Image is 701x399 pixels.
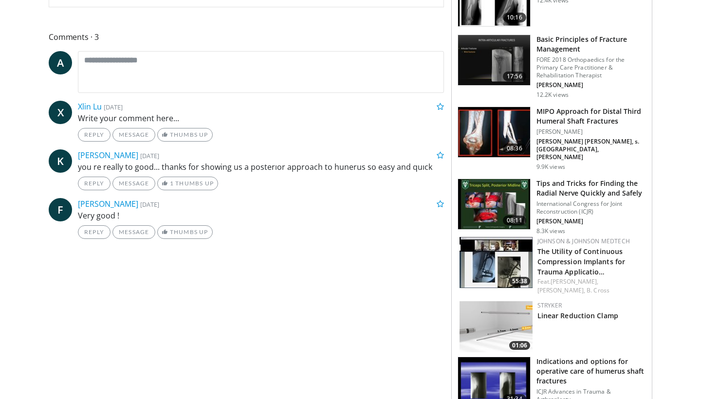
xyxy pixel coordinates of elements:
a: 17:56 Basic Principles of Fracture Management FORE 2018 Orthopaedics for the Primary Care Practit... [458,35,646,99]
h3: MIPO Approach for Distal Third Humeral Shaft Fractures [536,107,646,126]
span: 55:38 [509,277,530,286]
a: Thumbs Up [157,225,212,239]
div: Feat. [537,277,644,295]
p: 12.2K views [536,91,569,99]
small: [DATE] [140,151,159,160]
p: Write your comment here... [78,112,444,124]
a: [PERSON_NAME], [537,286,585,294]
a: B. Cross [587,286,609,294]
p: [PERSON_NAME] [536,218,646,225]
p: [PERSON_NAME] [PERSON_NAME], s. [GEOGRAPHIC_DATA], [PERSON_NAME] [536,138,646,161]
a: Message [112,225,155,239]
span: 1 [170,180,174,187]
a: Reply [78,128,111,142]
a: K [49,149,72,173]
p: [PERSON_NAME] [536,81,646,89]
span: Comments 3 [49,31,444,43]
h3: Tips and Tricks for Finding the Radial Nerve Quickly and Safely [536,179,646,198]
a: X [49,101,72,124]
img: 05424410-063a-466e-aef3-b135df8d3cb3.150x105_q85_crop-smart_upscale.jpg [460,237,533,288]
img: 76b63d3c-fee4-45c8-83d0-53fa4409adde.150x105_q85_crop-smart_upscale.jpg [460,301,533,352]
a: Stryker [537,301,562,309]
span: 08:36 [503,144,526,153]
small: [DATE] [104,103,123,111]
h3: Basic Principles of Fracture Management [536,35,646,54]
p: 8.3K views [536,227,565,235]
a: F [49,198,72,221]
p: FORE 2018 Orthopaedics for the Primary Care Practitioner & Rehabilitation Therapist [536,56,646,79]
small: [DATE] [140,200,159,209]
a: Linear Reduction Clamp [537,311,618,320]
a: [PERSON_NAME] [78,150,138,161]
p: 9.9K views [536,163,565,171]
a: 55:38 [460,237,533,288]
a: [PERSON_NAME], [551,277,598,286]
a: Reply [78,225,111,239]
p: you re really to good... thanks for showing us a posterıor approach to hunerus so easy and quıck [78,161,444,173]
a: A [49,51,72,74]
a: Reply [78,177,111,190]
a: 08:11 Tips and Tricks for Finding the Radial Nerve Quickly and Safely International Congress for ... [458,179,646,235]
a: Johnson & Johnson MedTech [537,237,630,245]
a: 01:06 [460,301,533,352]
a: 1 Thumbs Up [157,177,218,190]
span: 10:16 [503,13,526,22]
a: Message [112,177,155,190]
p: International Congress for Joint Reconstruction (ICJR) [536,200,646,216]
img: 801ffded-a4ef-4fd9-8340-43f305896b75.150x105_q85_crop-smart_upscale.jpg [458,179,530,230]
span: 01:06 [509,341,530,350]
span: 17:56 [503,72,526,81]
h3: Indications and options for operative care of humerus shaft fractures [536,357,646,386]
a: [PERSON_NAME] [78,199,138,209]
a: Xlin Lu [78,101,102,112]
img: bc1996f8-a33c-46db-95f7-836c2427973f.150x105_q85_crop-smart_upscale.jpg [458,35,530,86]
a: Message [112,128,155,142]
a: The Utility of Continuous Compression Implants for Trauma Applicatio… [537,247,625,276]
img: d4887ced-d35b-41c5-9c01-de8d228990de.150x105_q85_crop-smart_upscale.jpg [458,107,530,158]
p: Very good ! [78,210,444,221]
p: [PERSON_NAME] [536,128,646,136]
a: Thumbs Up [157,128,212,142]
span: 08:11 [503,216,526,225]
a: 08:36 MIPO Approach for Distal Third Humeral Shaft Fractures [PERSON_NAME] [PERSON_NAME] [PERSON_... [458,107,646,171]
